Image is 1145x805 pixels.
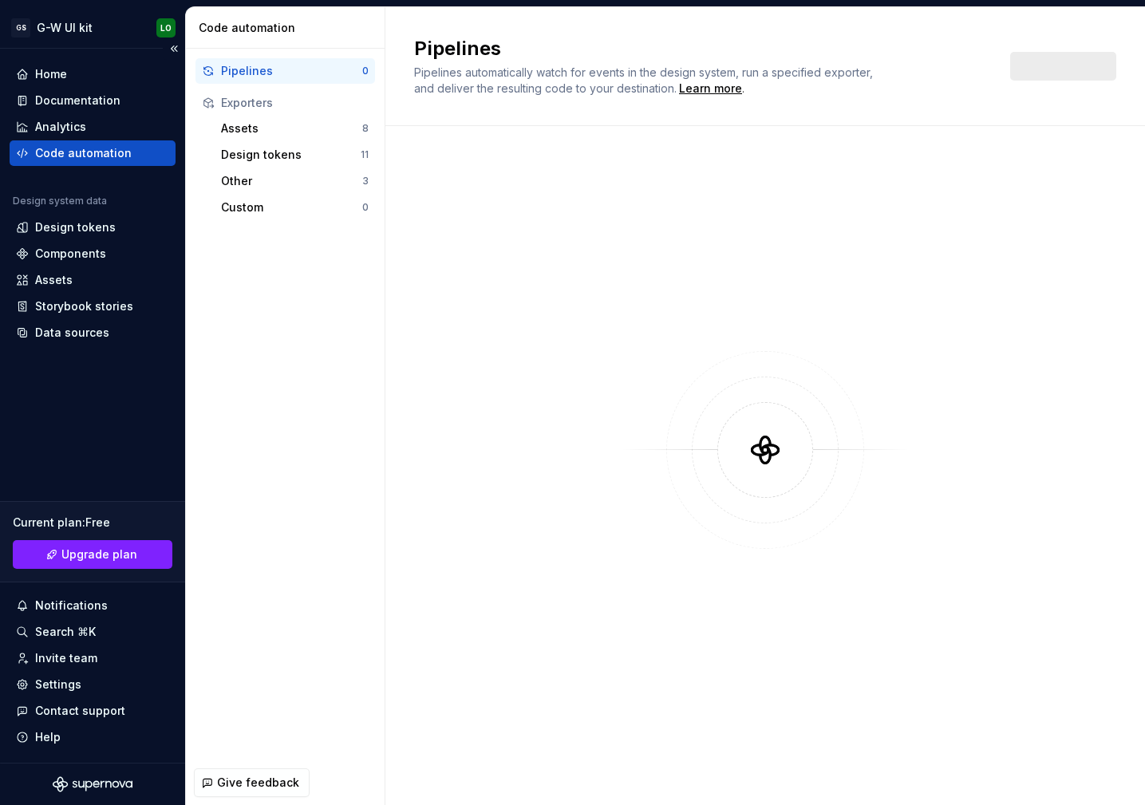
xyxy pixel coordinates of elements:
button: Assets8 [215,116,375,141]
div: Design tokens [35,219,116,235]
div: Storybook stories [35,298,133,314]
div: GS [11,18,30,37]
button: Help [10,724,176,750]
div: Current plan : Free [13,515,172,531]
a: Components [10,241,176,266]
a: Data sources [10,320,176,345]
span: Give feedback [217,775,299,791]
a: Assets [10,267,176,293]
a: Storybook stories [10,294,176,319]
div: Design tokens [221,147,361,163]
div: Assets [35,272,73,288]
button: Give feedback [194,768,310,797]
div: Data sources [35,325,109,341]
div: Design system data [13,195,107,207]
div: Notifications [35,598,108,614]
div: 8 [362,122,369,135]
div: Components [35,246,106,262]
div: 11 [361,148,369,161]
a: Analytics [10,114,176,140]
span: . [677,83,744,95]
a: Learn more [679,81,742,97]
div: Code automation [199,20,378,36]
div: Custom [221,199,362,215]
div: Contact support [35,703,125,719]
div: 3 [362,175,369,187]
a: Settings [10,672,176,697]
button: Other3 [215,168,375,194]
h2: Pipelines [414,36,991,61]
button: GSG-W UI kitLO [3,10,182,45]
div: Exporters [221,95,369,111]
div: Code automation [35,145,132,161]
div: Assets [221,120,362,136]
a: Home [10,61,176,87]
a: Code automation [10,140,176,166]
a: Design tokens [10,215,176,240]
span: Upgrade plan [61,547,137,562]
button: Contact support [10,698,176,724]
button: Collapse sidebar [163,37,185,60]
a: Upgrade plan [13,540,172,569]
div: Settings [35,677,81,693]
div: 0 [362,201,369,214]
div: Documentation [35,93,120,109]
div: Help [35,729,61,745]
div: Home [35,66,67,82]
div: Other [221,173,362,189]
div: Pipelines [221,63,362,79]
a: Documentation [10,88,176,113]
div: 0 [362,65,369,77]
div: Invite team [35,650,97,666]
button: Pipelines0 [195,58,375,84]
div: LO [160,22,172,34]
button: Search ⌘K [10,619,176,645]
a: Invite team [10,645,176,671]
span: Pipelines automatically watch for events in the design system, run a specified exporter, and deli... [414,65,876,95]
button: Design tokens11 [215,142,375,168]
button: Notifications [10,593,176,618]
div: Search ⌘K [35,624,96,640]
button: Custom0 [215,195,375,220]
svg: Supernova Logo [53,776,132,792]
div: G-W UI kit [37,20,93,36]
div: Analytics [35,119,86,135]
